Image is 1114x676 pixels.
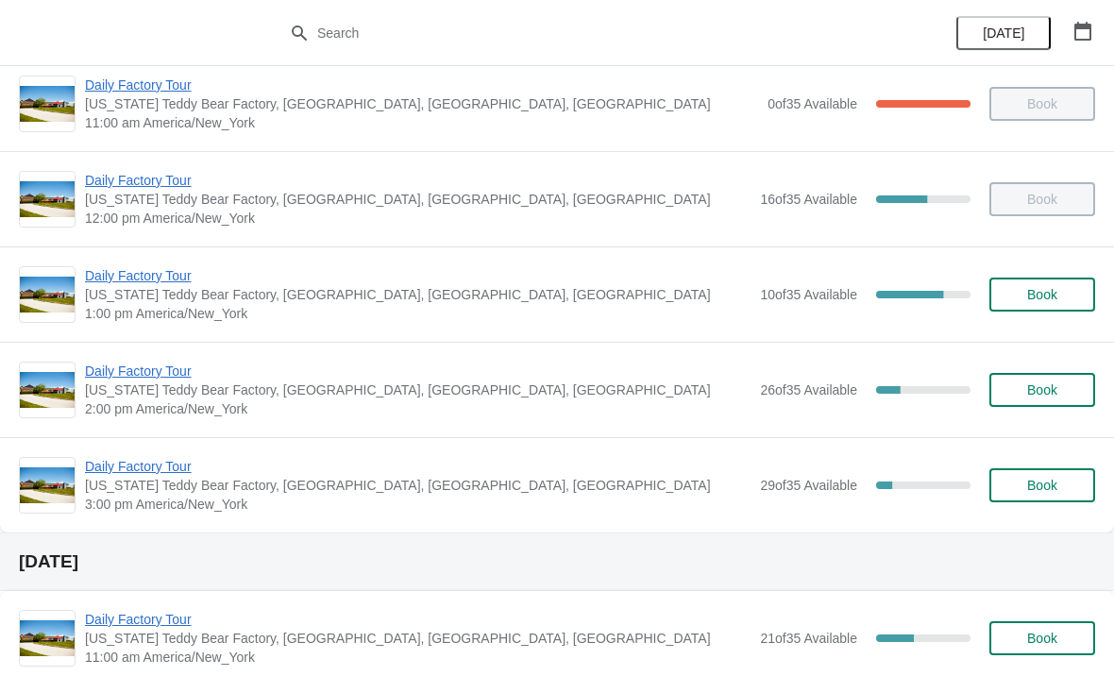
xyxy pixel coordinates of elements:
span: 21 of 35 Available [760,631,857,646]
span: 16 of 35 Available [760,192,857,207]
button: Book [989,278,1095,312]
img: Daily Factory Tour | Vermont Teddy Bear Factory, Shelburne Road, Shelburne, VT, USA | 1:00 pm Ame... [20,277,75,313]
span: 11:00 am America/New_York [85,113,758,132]
span: 2:00 pm America/New_York [85,399,751,418]
button: Book [989,468,1095,502]
span: [US_STATE] Teddy Bear Factory, [GEOGRAPHIC_DATA], [GEOGRAPHIC_DATA], [GEOGRAPHIC_DATA] [85,629,751,648]
span: Daily Factory Tour [85,266,751,285]
span: 29 of 35 Available [760,478,857,493]
span: [DATE] [983,25,1024,41]
span: [US_STATE] Teddy Bear Factory, [GEOGRAPHIC_DATA], [GEOGRAPHIC_DATA], [GEOGRAPHIC_DATA] [85,94,758,113]
span: [US_STATE] Teddy Bear Factory, [GEOGRAPHIC_DATA], [GEOGRAPHIC_DATA], [GEOGRAPHIC_DATA] [85,380,751,399]
span: [US_STATE] Teddy Bear Factory, [GEOGRAPHIC_DATA], [GEOGRAPHIC_DATA], [GEOGRAPHIC_DATA] [85,476,751,495]
button: Book [989,621,1095,655]
img: Daily Factory Tour | Vermont Teddy Bear Factory, Shelburne Road, Shelburne, VT, USA | 11:00 am Am... [20,620,75,657]
span: [US_STATE] Teddy Bear Factory, [GEOGRAPHIC_DATA], [GEOGRAPHIC_DATA], [GEOGRAPHIC_DATA] [85,190,751,209]
img: Daily Factory Tour | Vermont Teddy Bear Factory, Shelburne Road, Shelburne, VT, USA | 3:00 pm Ame... [20,467,75,504]
span: 1:00 pm America/New_York [85,304,751,323]
img: Daily Factory Tour | Vermont Teddy Bear Factory, Shelburne Road, Shelburne, VT, USA | 11:00 am Am... [20,86,75,123]
span: Daily Factory Tour [85,457,751,476]
span: Daily Factory Tour [85,610,751,629]
span: 26 of 35 Available [760,382,857,397]
img: Daily Factory Tour | Vermont Teddy Bear Factory, Shelburne Road, Shelburne, VT, USA | 12:00 pm Am... [20,181,75,218]
span: 12:00 pm America/New_York [85,209,751,228]
button: Book [989,373,1095,407]
span: 3:00 pm America/New_York [85,495,751,514]
span: 10 of 35 Available [760,287,857,302]
button: [DATE] [956,16,1051,50]
span: Daily Factory Tour [85,362,751,380]
span: Book [1027,631,1057,646]
span: Book [1027,382,1057,397]
span: Book [1027,287,1057,302]
span: Daily Factory Tour [85,76,758,94]
input: Search [316,16,835,50]
img: Daily Factory Tour | Vermont Teddy Bear Factory, Shelburne Road, Shelburne, VT, USA | 2:00 pm Ame... [20,372,75,409]
h2: [DATE] [19,552,1095,571]
span: Book [1027,478,1057,493]
span: 0 of 35 Available [768,96,857,111]
span: Daily Factory Tour [85,171,751,190]
span: [US_STATE] Teddy Bear Factory, [GEOGRAPHIC_DATA], [GEOGRAPHIC_DATA], [GEOGRAPHIC_DATA] [85,285,751,304]
span: 11:00 am America/New_York [85,648,751,667]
